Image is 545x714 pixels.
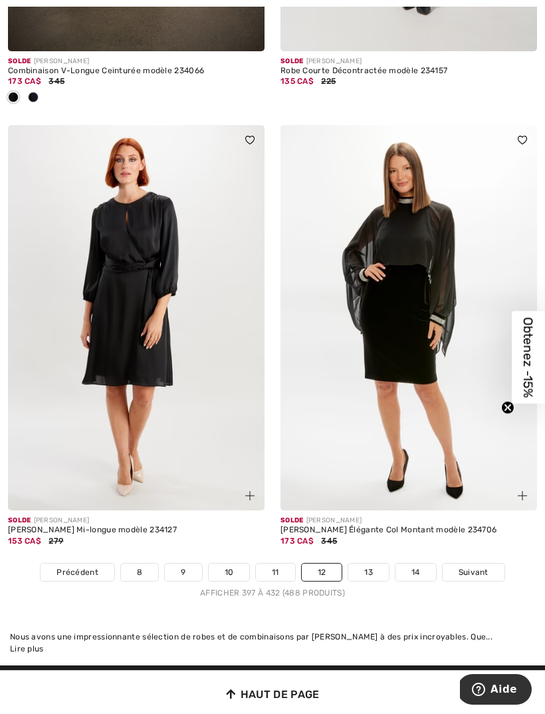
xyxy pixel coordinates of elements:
[8,516,265,526] div: [PERSON_NAME]
[518,491,527,500] img: plus_v2.svg
[321,77,336,86] span: 225
[521,317,536,397] span: Obtenez -15%
[49,77,64,86] span: 345
[395,564,436,581] a: 14
[280,536,314,546] span: 173 CA$
[23,87,43,109] div: Midnight Blue
[41,564,114,581] a: Précédent
[8,516,31,524] span: Solde
[8,536,41,546] span: 153 CA$
[280,526,537,535] div: [PERSON_NAME] Élégante Col Montant modèle 234706
[8,77,41,86] span: 173 CA$
[280,516,304,524] span: Solde
[121,564,158,581] a: 8
[459,566,489,578] span: Suivant
[10,644,44,653] span: Lire plus
[348,564,389,581] a: 13
[10,631,535,643] div: Nous avons une impressionnante sélection de robes et de combinaisons par [PERSON_NAME] à des prix...
[8,57,265,67] div: [PERSON_NAME]
[245,491,255,500] img: plus_v2.svg
[518,136,527,144] img: heart_black_full.svg
[8,67,265,76] div: Combinaison V-Longue Ceinturée modèle 234066
[321,536,337,546] span: 345
[512,311,545,403] div: Obtenez -15%Close teaser
[501,401,514,414] button: Close teaser
[245,136,255,144] img: heart_black_full.svg
[8,125,265,510] img: Robe Trapèze Mi-longue modèle 234127. Noir
[56,566,98,578] span: Précédent
[256,564,295,581] a: 11
[209,564,250,581] a: 10
[165,564,201,581] a: 9
[280,125,537,510] img: Robe Fourreau Élégante Col Montant modèle 234706. Noir
[280,67,537,76] div: Robe Courte Décontractée modèle 234157
[443,564,504,581] a: Suivant
[280,57,537,67] div: [PERSON_NAME]
[3,87,23,109] div: Black
[302,564,342,581] a: 12
[280,77,314,86] span: 135 CA$
[8,57,31,65] span: Solde
[460,674,532,707] iframe: Ouvre un widget dans lequel vous pouvez trouver plus d’informations
[49,536,63,546] span: 279
[280,516,537,526] div: [PERSON_NAME]
[280,57,304,65] span: Solde
[8,526,265,535] div: [PERSON_NAME] Mi-longue modèle 234127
